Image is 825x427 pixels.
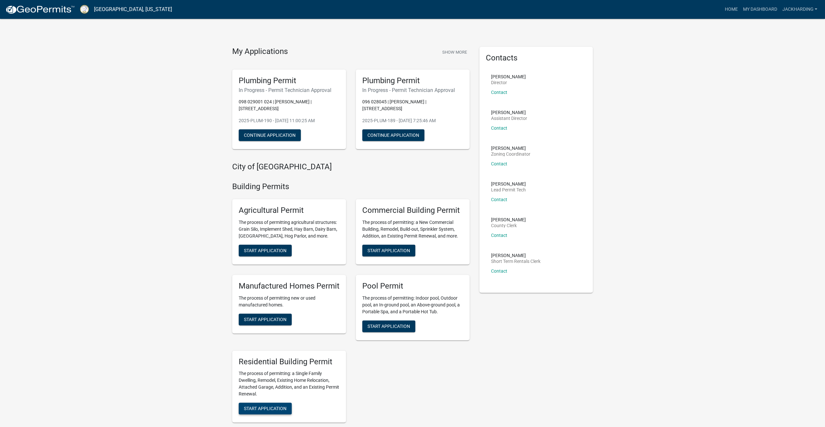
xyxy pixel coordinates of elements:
span: Start Application [367,248,410,253]
h5: Plumbing Permit [362,76,463,85]
h5: Manufactured Homes Permit [239,281,339,291]
p: 2025-PLUM-189 - [DATE] 7:25:46 AM [362,117,463,124]
h6: In Progress - Permit Technician Approval [362,87,463,93]
button: Continue Application [362,129,424,141]
p: [PERSON_NAME] [491,182,526,186]
h5: Agricultural Permit [239,206,339,215]
p: 098 029001 024 | [PERSON_NAME] | [STREET_ADDRESS] [239,98,339,112]
a: JackHarding [779,3,820,16]
button: Start Application [239,403,292,414]
a: My Dashboard [740,3,779,16]
span: Start Application [244,248,286,253]
a: Contact [491,125,507,131]
p: [PERSON_NAME] [491,217,526,222]
a: Home [722,3,740,16]
h5: Commercial Building Permit [362,206,463,215]
p: The process of permitting new or used manufactured homes. [239,295,339,308]
a: Contact [491,197,507,202]
button: Start Application [362,245,415,256]
p: The process of permitting: Indoor pool, Outdoor pool, an In-ground pool, an Above-ground pool, a ... [362,295,463,315]
button: Continue Application [239,129,301,141]
img: Putnam County, Georgia [80,5,89,14]
h6: In Progress - Permit Technician Approval [239,87,339,93]
p: Lead Permit Tech [491,188,526,192]
a: [GEOGRAPHIC_DATA], [US_STATE] [94,4,172,15]
button: Show More [440,47,470,58]
p: [PERSON_NAME] [491,74,526,79]
a: Contact [491,90,507,95]
h5: Residential Building Permit [239,357,339,367]
h5: Contacts [486,53,587,63]
a: Contact [491,161,507,166]
h4: My Applications [232,47,288,57]
p: Assistant Director [491,116,527,121]
p: Director [491,80,526,85]
p: The process of permitting agricultural structures: Grain Silo, Implement Shed, Hay Barn, Dairy Ba... [239,219,339,239]
h4: City of [GEOGRAPHIC_DATA] [232,162,470,172]
p: Zoning Coordinator [491,152,530,156]
p: 096 028045 | [PERSON_NAME] | [STREET_ADDRESS] [362,98,463,112]
a: Contact [491,268,507,274]
p: County Clerk [491,223,526,228]
p: [PERSON_NAME] [491,110,527,115]
p: Short Term Rentals Clerk [491,259,540,264]
h5: Plumbing Permit [239,76,339,85]
p: 2025-PLUM-190 - [DATE] 11:00:25 AM [239,117,339,124]
button: Start Application [362,320,415,332]
span: Start Application [367,323,410,329]
p: The process of permitting: a New Commercial Building, Remodel, Build-out, Sprinkler System, Addit... [362,219,463,239]
p: [PERSON_NAME] [491,146,530,150]
p: The process of permitting: a Single Family Dwelling, Remodel, Existing Home Relocation, Attached ... [239,370,339,397]
button: Start Application [239,245,292,256]
h5: Pool Permit [362,281,463,291]
a: Contact [491,233,507,238]
span: Start Application [244,406,286,411]
span: Start Application [244,317,286,322]
button: Start Application [239,314,292,325]
p: [PERSON_NAME] [491,253,540,258]
h4: Building Permits [232,182,470,191]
